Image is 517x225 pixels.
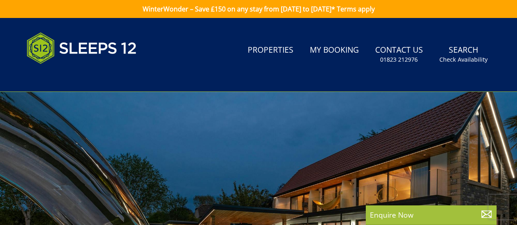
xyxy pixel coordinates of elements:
a: My Booking [307,41,362,60]
a: Contact Us01823 212976 [372,41,426,68]
small: Check Availability [439,56,488,64]
a: SearchCheck Availability [436,41,491,68]
p: Enquire Now [370,209,492,220]
small: 01823 212976 [380,56,418,64]
iframe: Customer reviews powered by Trustpilot [22,74,108,80]
a: Properties [244,41,297,60]
img: Sleeps 12 [27,28,137,69]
